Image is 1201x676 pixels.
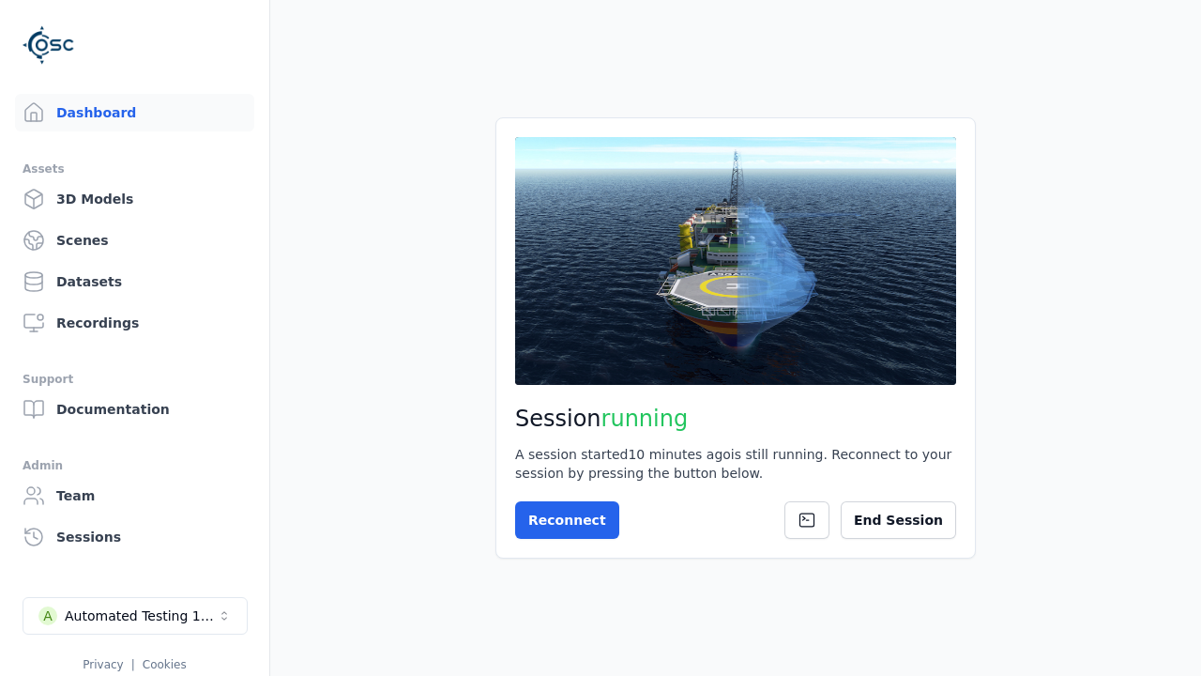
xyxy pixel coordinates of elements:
[15,180,254,218] a: 3D Models
[15,222,254,259] a: Scenes
[15,304,254,342] a: Recordings
[23,597,248,635] button: Select a workspace
[515,445,956,483] div: A session started 10 minutes ago is still running. Reconnect to your session by pressing the butt...
[23,19,75,71] img: Logo
[515,404,956,434] h2: Session
[143,658,187,671] a: Cookies
[65,607,217,625] div: Automated Testing 1 - Playwright
[23,158,247,180] div: Assets
[83,658,123,671] a: Privacy
[15,94,254,131] a: Dashboard
[23,454,247,477] div: Admin
[15,263,254,300] a: Datasets
[23,368,247,391] div: Support
[15,518,254,556] a: Sessions
[515,501,619,539] button: Reconnect
[15,477,254,515] a: Team
[38,607,57,625] div: A
[131,658,135,671] span: |
[601,406,689,432] span: running
[841,501,956,539] button: End Session
[15,391,254,428] a: Documentation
